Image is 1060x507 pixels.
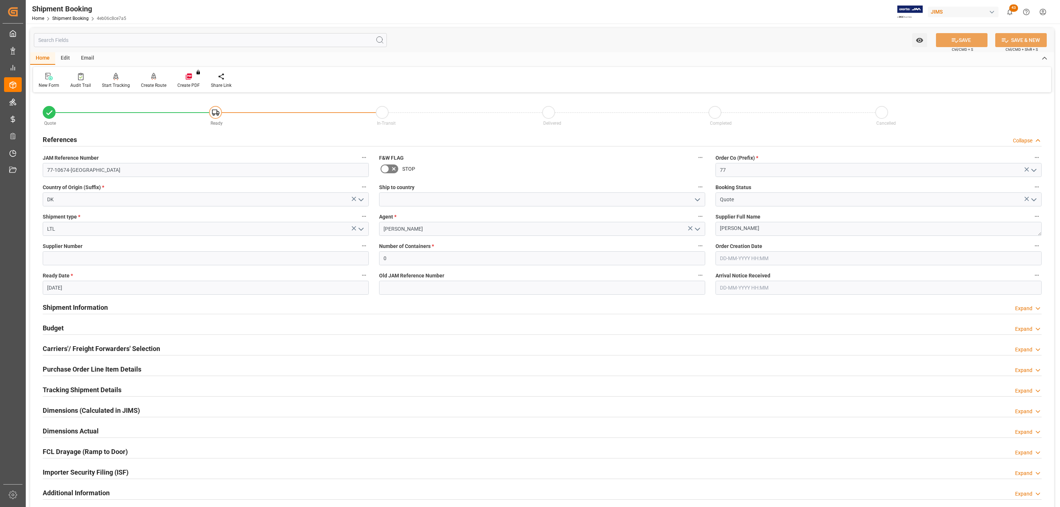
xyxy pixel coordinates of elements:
[696,212,705,221] button: Agent *
[102,82,130,89] div: Start Tracking
[43,385,121,395] h2: Tracking Shipment Details
[377,121,396,126] span: In-Transit
[355,223,366,235] button: open menu
[34,33,387,47] input: Search Fields
[43,135,77,145] h2: References
[52,16,89,21] a: Shipment Booking
[43,405,140,415] h2: Dimensions (Calculated in JIMS)
[1015,366,1032,374] div: Expand
[1015,346,1032,354] div: Expand
[1032,241,1042,251] button: Order Creation Date
[32,16,44,21] a: Home
[359,153,369,162] button: JAM Reference Number
[1028,164,1039,176] button: open menu
[696,241,705,251] button: Number of Containers *
[692,194,703,205] button: open menu
[952,47,973,52] span: Ctrl/CMD + S
[715,272,770,280] span: Arrival Notice Received
[379,154,404,162] span: F&W FLAG
[1009,4,1018,12] span: 43
[543,121,561,126] span: Delivered
[70,82,91,89] div: Audit Trail
[1032,270,1042,280] button: Arrival Notice Received
[379,242,434,250] span: Number of Containers
[696,270,705,280] button: Old JAM Reference Number
[1032,153,1042,162] button: Order Co (Prefix) *
[379,213,396,221] span: Agent
[43,447,128,457] h2: FCL Drayage (Ramp to Door)
[1018,4,1035,20] button: Help Center
[43,323,64,333] h2: Budget
[402,165,415,173] span: STOP
[32,3,126,14] div: Shipment Booking
[715,154,758,162] span: Order Co (Prefix)
[379,184,414,191] span: Ship to country
[43,242,82,250] span: Supplier Number
[1006,47,1038,52] span: Ctrl/CMD + Shift + S
[1015,449,1032,457] div: Expand
[211,82,232,89] div: Share Link
[379,272,444,280] span: Old JAM Reference Number
[355,194,366,205] button: open menu
[928,7,999,17] div: JIMS
[43,154,99,162] span: JAM Reference Number
[1015,325,1032,333] div: Expand
[43,192,369,206] input: Type to search/select
[359,270,369,280] button: Ready Date *
[715,251,1042,265] input: DD-MM-YYYY HH:MM
[43,488,110,498] h2: Additional Information
[897,6,923,18] img: Exertis%20JAM%20-%20Email%20Logo.jpg_1722504956.jpg
[715,213,760,221] span: Supplier Full Name
[715,281,1042,295] input: DD-MM-YYYY HH:MM
[1015,408,1032,415] div: Expand
[39,82,59,89] div: New Form
[710,121,732,126] span: Completed
[928,5,1001,19] button: JIMS
[1015,428,1032,436] div: Expand
[43,281,369,295] input: DD-MM-YYYY
[44,121,56,126] span: Quote
[1015,305,1032,312] div: Expand
[43,272,73,280] span: Ready Date
[715,242,762,250] span: Order Creation Date
[1001,4,1018,20] button: show 43 new notifications
[43,184,104,191] span: Country of Origin (Suffix)
[692,223,703,235] button: open menu
[1013,137,1032,145] div: Collapse
[1015,490,1032,498] div: Expand
[1032,212,1042,221] button: Supplier Full Name
[912,33,927,47] button: open menu
[1032,182,1042,192] button: Booking Status
[936,33,987,47] button: SAVE
[43,467,128,477] h2: Importer Security Filing (ISF)
[876,121,896,126] span: Cancelled
[995,33,1047,47] button: SAVE & NEW
[696,153,705,162] button: F&W FLAG
[30,52,55,65] div: Home
[1015,469,1032,477] div: Expand
[43,364,141,374] h2: Purchase Order Line Item Details
[141,82,166,89] div: Create Route
[359,182,369,192] button: Country of Origin (Suffix) *
[43,426,99,436] h2: Dimensions Actual
[43,302,108,312] h2: Shipment Information
[696,182,705,192] button: Ship to country
[1015,387,1032,395] div: Expand
[75,52,100,65] div: Email
[715,222,1042,236] textarea: [PERSON_NAME]
[43,213,80,221] span: Shipment type
[211,121,223,126] span: Ready
[359,241,369,251] button: Supplier Number
[1028,194,1039,205] button: open menu
[359,212,369,221] button: Shipment type *
[715,184,751,191] span: Booking Status
[43,344,160,354] h2: Carriers'/ Freight Forwarders' Selection
[55,52,75,65] div: Edit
